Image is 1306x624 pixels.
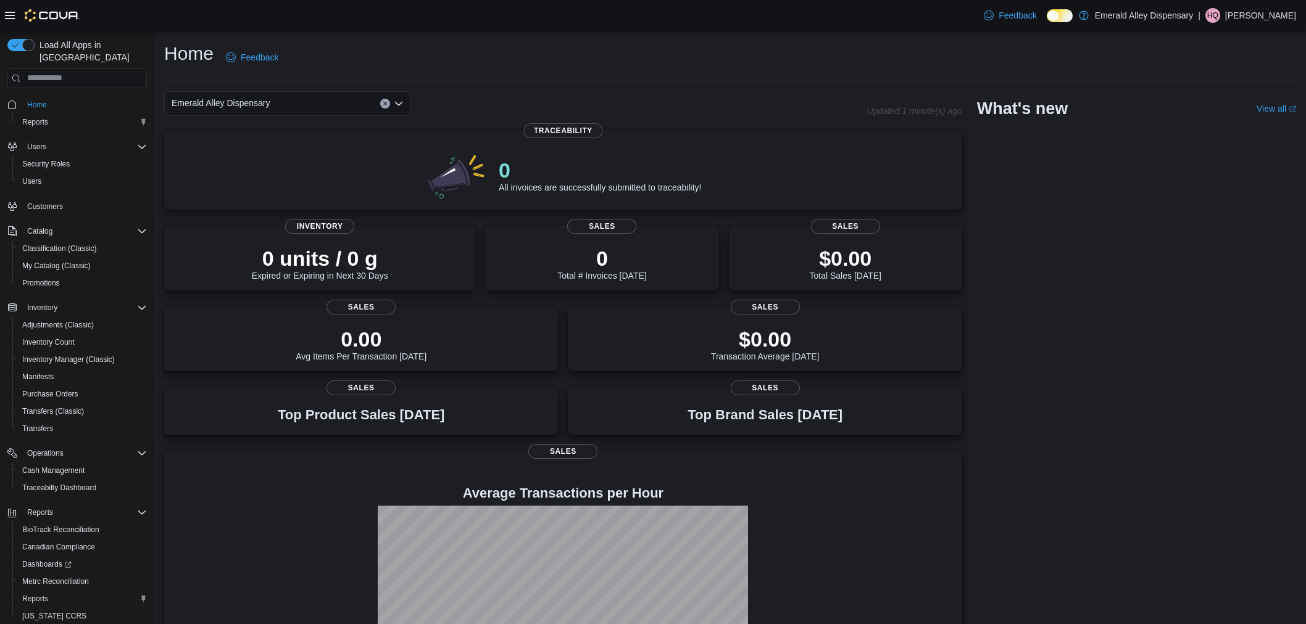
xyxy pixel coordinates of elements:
[22,559,72,569] span: Dashboards
[12,274,152,292] button: Promotions
[12,351,152,368] button: Inventory Manager (Classic)
[810,246,881,271] p: $0.00
[221,45,283,70] a: Feedback
[394,99,404,109] button: Open list of options
[17,609,91,623] a: [US_STATE] CCRS
[12,240,152,257] button: Classification (Classic)
[12,420,152,437] button: Transfers
[12,257,152,274] button: My Catalog (Classic)
[25,9,80,22] img: Cova
[2,299,152,316] button: Inventory
[22,97,147,112] span: Home
[1095,8,1194,23] p: Emerald Alley Dispensary
[296,327,426,351] p: 0.00
[12,113,152,131] button: Reports
[17,404,147,419] span: Transfers (Classic)
[22,505,58,520] button: Reports
[12,521,152,538] button: BioTrack Reconciliation
[22,424,53,433] span: Transfers
[12,368,152,385] button: Manifests
[425,150,489,200] img: 0
[17,557,77,572] a: Dashboards
[2,445,152,462] button: Operations
[326,300,396,314] span: Sales
[17,115,53,129] a: Reports
[1257,104,1296,113] a: View allExternal link
[979,3,1041,28] a: Feedback
[12,385,152,403] button: Purchase Orders
[22,139,147,154] span: Users
[35,39,147,64] span: Load All Apps in [GEOGRAPHIC_DATA]
[557,246,646,271] p: 0
[22,199,147,214] span: Customers
[17,463,89,478] a: Cash Management
[17,387,147,401] span: Purchase Orders
[17,522,147,537] span: BioTrack Reconciliation
[17,258,96,273] a: My Catalog (Classic)
[711,327,820,361] div: Transaction Average [DATE]
[12,316,152,334] button: Adjustments (Classic)
[17,480,147,495] span: Traceabilty Dashboard
[22,199,68,214] a: Customers
[27,100,47,110] span: Home
[499,158,701,192] div: All invoices are successfully submitted to traceability!
[17,157,147,171] span: Security Roles
[27,448,64,458] span: Operations
[296,327,426,361] div: Avg Items Per Transaction [DATE]
[12,403,152,420] button: Transfers (Classic)
[567,219,636,234] span: Sales
[17,157,75,171] a: Security Roles
[2,138,152,155] button: Users
[22,159,70,169] span: Security Roles
[711,327,820,351] p: $0.00
[977,99,1068,118] h2: What's new
[17,463,147,478] span: Cash Management
[17,540,147,554] span: Canadian Compliance
[22,244,97,253] span: Classification (Classic)
[17,276,147,290] span: Promotions
[1289,105,1296,113] svg: External link
[17,557,147,572] span: Dashboards
[688,408,842,422] h3: Top Brand Sales [DATE]
[22,505,147,520] span: Reports
[2,96,152,113] button: Home
[22,224,57,239] button: Catalog
[22,261,91,271] span: My Catalog (Classic)
[1207,8,1218,23] span: HQ
[22,466,85,475] span: Cash Management
[17,241,147,256] span: Classification (Classic)
[22,389,78,399] span: Purchase Orders
[528,444,597,459] span: Sales
[22,446,147,461] span: Operations
[22,176,41,186] span: Users
[999,9,1036,22] span: Feedback
[17,574,94,589] a: Metrc Reconciliation
[17,574,147,589] span: Metrc Reconciliation
[12,462,152,479] button: Cash Management
[22,224,147,239] span: Catalog
[22,446,69,461] button: Operations
[17,318,147,332] span: Adjustments (Classic)
[27,142,46,152] span: Users
[172,96,270,110] span: Emerald Alley Dispensary
[22,278,60,288] span: Promotions
[12,590,152,607] button: Reports
[12,479,152,496] button: Traceabilty Dashboard
[17,335,80,350] a: Inventory Count
[17,276,65,290] a: Promotions
[278,408,444,422] h3: Top Product Sales [DATE]
[731,380,800,395] span: Sales
[17,404,89,419] a: Transfers (Classic)
[27,202,63,211] span: Customers
[17,421,58,436] a: Transfers
[1225,8,1296,23] p: [PERSON_NAME]
[17,352,120,367] a: Inventory Manager (Classic)
[867,106,962,116] p: Updated 1 minute(s) ago
[22,320,94,330] span: Adjustments (Classic)
[17,352,147,367] span: Inventory Manager (Classic)
[17,540,100,554] a: Canadian Compliance
[17,369,147,384] span: Manifests
[17,174,46,189] a: Users
[326,380,396,395] span: Sales
[17,369,59,384] a: Manifests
